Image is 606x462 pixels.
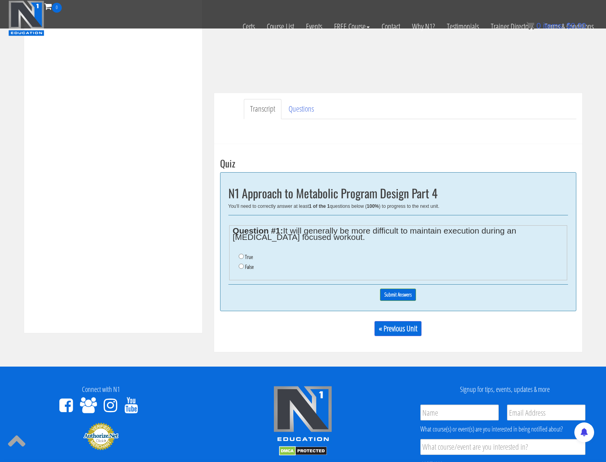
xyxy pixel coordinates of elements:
[543,21,564,30] span: items:
[566,21,571,30] span: $
[420,439,585,455] input: What course/event are you interested in?
[233,226,283,235] strong: Question #1:
[526,22,534,30] img: icon11.png
[261,13,300,40] a: Course List
[245,254,253,260] label: True
[6,386,196,394] h4: Connect with N1
[245,264,254,270] label: False
[244,99,281,119] a: Transcript
[485,13,539,40] a: Trainer Directory
[220,158,576,168] h3: Quiz
[228,186,568,200] h2: N1 Approach to Metabolic Program Design Part 4
[52,3,62,13] span: 0
[228,203,568,209] div: You'll need to correctly answer at least questions below ( ) to progress to the next unit.
[376,13,406,40] a: Contact
[507,405,585,420] input: Email Address
[406,13,441,40] a: Why N1?
[420,405,499,420] input: Name
[237,13,261,40] a: Certs
[374,321,422,336] a: « Previous Unit
[536,21,541,30] span: 0
[526,21,586,30] a: 0 items: $0.00
[233,228,563,240] legend: It will generally be more difficult to maintain execution during an [MEDICAL_DATA] focused workout.
[420,424,585,434] div: What course(s) or event(s) are you interested in being notified about?
[410,386,600,394] h4: Signup for tips, events, updates & more
[380,289,416,301] input: Submit Answers
[83,422,119,451] img: Authorize.Net Merchant - Click to Verify
[328,13,376,40] a: FREE Course
[282,99,320,119] a: Questions
[566,21,586,30] bdi: 0.00
[300,13,328,40] a: Events
[539,13,600,40] a: Terms & Conditions
[279,446,327,456] img: DMCA.com Protection Status
[309,203,330,209] b: 1 of the 1
[441,13,485,40] a: Testimonials
[273,386,332,444] img: n1-edu-logo
[8,0,44,36] img: n1-education
[44,1,62,11] a: 0
[367,203,379,209] b: 100%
